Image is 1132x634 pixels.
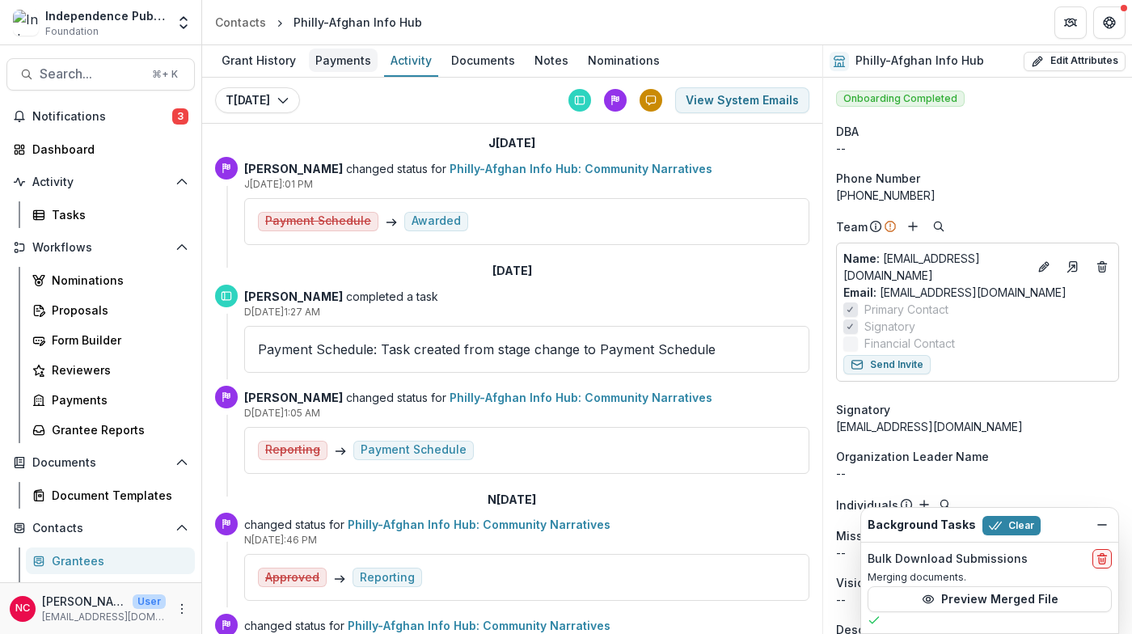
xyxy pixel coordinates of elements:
[172,599,192,619] button: More
[445,45,522,77] a: Documents
[26,416,195,443] a: Grantee Reports
[26,577,195,604] a: Communications
[265,214,371,228] s: Payment Schedule
[1092,257,1112,277] button: Deletes
[836,527,881,544] span: Mission
[868,570,1112,585] p: Merging documents.
[149,66,181,83] div: ⌘ + K
[836,218,868,235] p: Team
[843,284,1067,301] a: Email: [EMAIL_ADDRESS][DOMAIN_NAME]
[864,301,948,318] span: Primary Contact
[1092,515,1112,535] button: Dismiss
[360,571,415,585] div: Reporting
[265,443,320,457] s: Reporting
[1034,257,1054,277] button: Edit
[32,522,169,535] span: Contacts
[40,66,142,82] span: Search...
[133,594,166,609] p: User
[32,141,182,158] div: Dashboard
[52,487,182,504] div: Document Templates
[412,214,461,228] div: Awarded
[32,175,169,189] span: Activity
[868,586,1112,612] button: Preview Merged File
[843,250,1028,284] p: [EMAIL_ADDRESS][DOMAIN_NAME]
[450,162,712,175] a: Philly-Afghan Info Hub: Community Narratives
[172,108,188,125] span: 3
[868,518,976,532] h2: Background Tasks
[843,355,931,374] button: Send Invite
[868,552,1028,566] h2: Bulk Download Submissions
[244,391,343,404] strong: [PERSON_NAME]
[855,54,984,68] h2: Philly-Afghan Info Hub
[836,123,859,140] span: DBA
[26,357,195,383] a: Reviewers
[42,593,126,610] p: [PERSON_NAME]
[244,516,809,533] p: changed status for
[215,14,266,31] div: Contacts
[32,110,172,124] span: Notifications
[26,547,195,574] a: Grantees
[384,49,438,72] div: Activity
[26,297,195,323] a: Proposals
[836,465,1119,482] p: --
[42,610,166,624] p: [EMAIL_ADDRESS][DOMAIN_NAME]
[26,482,195,509] a: Document Templates
[843,250,1028,284] a: Name: [EMAIL_ADDRESS][DOMAIN_NAME]
[258,340,796,359] p: Payment Schedule: Task created from stage change to Payment Schedule
[836,544,1119,561] p: --
[244,160,809,177] p: changed status for
[6,515,195,541] button: Open Contacts
[6,169,195,195] button: Open Activity
[52,332,182,349] div: Form Builder
[982,516,1041,535] button: Clear
[209,11,429,34] nav: breadcrumb
[215,45,302,77] a: Grant History
[843,251,880,265] span: Name :
[445,49,522,72] div: Documents
[450,391,712,404] a: Philly-Afghan Info Hub: Community Narratives
[244,290,343,303] strong: [PERSON_NAME]
[581,49,666,72] div: Nominations
[244,305,809,319] p: D[DATE]1:27 AM
[244,406,809,421] p: D[DATE]1:05 AM
[348,518,610,531] a: Philly-Afghan Info Hub: Community Narratives
[26,327,195,353] a: Form Builder
[1092,549,1112,568] button: delete
[836,418,1119,435] div: [EMAIL_ADDRESS][DOMAIN_NAME]
[581,45,666,77] a: Nominations
[836,497,898,514] p: Individuals
[903,217,923,236] button: Add
[836,140,1119,157] div: --
[361,443,467,457] div: Payment Schedule
[488,493,536,507] h2: N[DATE]
[215,87,300,113] button: T[DATE]
[1060,254,1086,280] a: Go to contact
[528,49,575,72] div: Notes
[265,571,319,585] s: Approved
[864,318,915,335] span: Signatory
[26,201,195,228] a: Tasks
[492,264,532,278] h2: [DATE]
[6,104,195,129] button: Notifications3
[836,574,872,591] span: Vision
[52,391,182,408] div: Payments
[6,450,195,475] button: Open Documents
[6,235,195,260] button: Open Workflows
[836,401,890,418] span: Signatory
[244,162,343,175] strong: [PERSON_NAME]
[26,267,195,294] a: Nominations
[215,49,302,72] div: Grant History
[52,552,182,569] div: Grantees
[244,288,809,305] p: completed a task
[6,58,195,91] button: Search...
[936,495,955,514] button: Search
[929,217,948,236] button: Search
[1054,6,1087,39] button: Partners
[836,91,965,107] span: Onboarding Completed
[45,24,99,39] span: Foundation
[528,45,575,77] a: Notes
[309,49,378,72] div: Payments
[1024,52,1126,71] button: Edit Attributes
[52,302,182,319] div: Proposals
[32,456,169,470] span: Documents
